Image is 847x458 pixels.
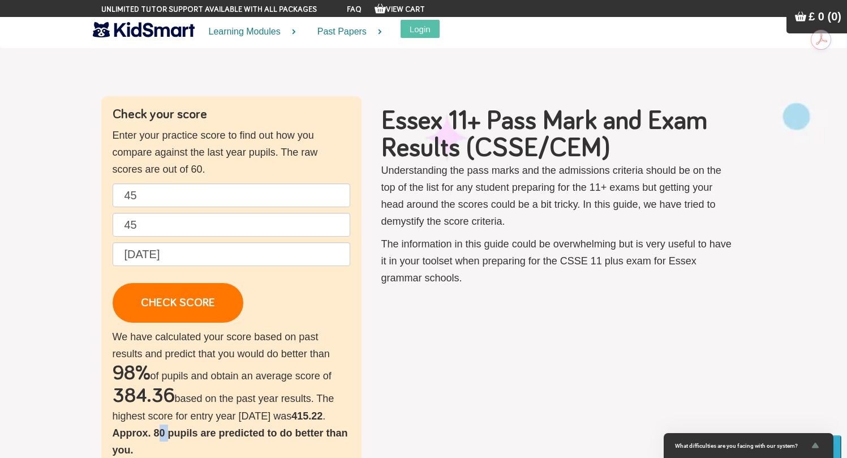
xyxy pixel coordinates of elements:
button: Show survey - What difficulties are you facing with our system? [675,439,822,452]
button: Login [401,20,440,38]
span: £ 0 (0) [809,10,841,23]
a: Past Papers [303,17,389,47]
p: Enter your practice score to find out how you compare against the last year pupils. The raw score... [113,127,350,178]
input: Maths raw score [113,213,350,237]
b: 415.22 [291,410,323,422]
p: Understanding the pass marks and the admissions criteria should be on the top of the list for any... [381,162,735,230]
span: What difficulties are you facing with our system? [675,443,809,449]
a: Learning Modules [195,17,303,47]
a: CHECK SCORE [113,283,243,323]
input: English raw score [113,183,350,207]
img: Your items in the shopping basket [795,11,806,22]
span: Unlimited tutor support available with all packages [101,4,317,15]
h2: 384.36 [113,385,175,408]
h1: Essex 11+ Pass Mark and Exam Results (CSSE/CEM) [381,108,735,162]
a: FAQ [347,6,362,14]
p: The information in this guide could be overwhelming but is very useful to have it in your toolset... [381,236,735,286]
h4: Check your score [113,108,350,121]
img: Your items in the shopping basket [375,3,386,14]
input: Date of birth (d/m/y) e.g. 27/12/2007 [113,242,350,266]
a: View Cart [375,6,425,14]
img: KidSmart logo [93,20,195,40]
h2: 98% [113,362,151,385]
b: Approx. 80 pupils are predicted to do better than you. [113,427,348,456]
